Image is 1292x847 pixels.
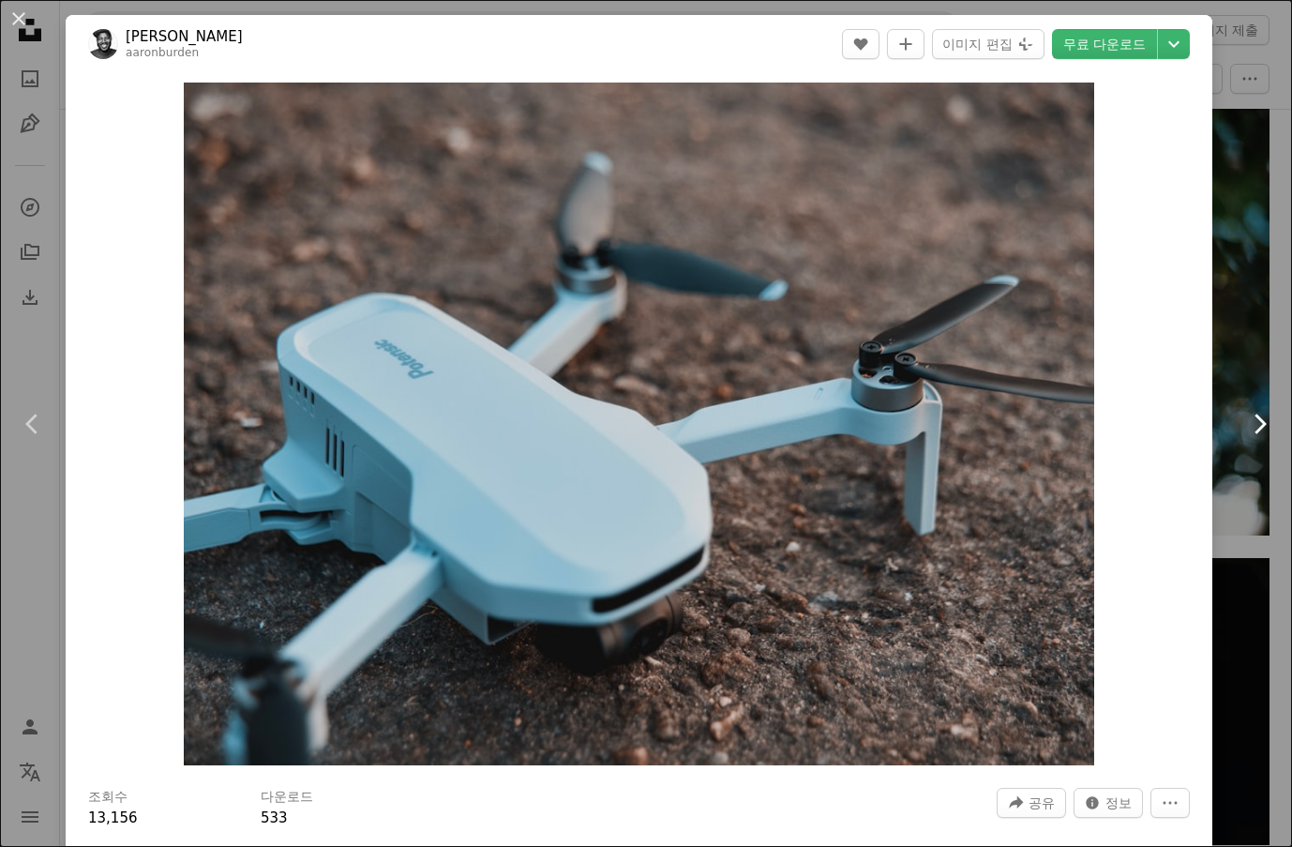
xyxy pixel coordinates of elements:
[1150,788,1190,818] button: 더 많은 작업
[126,46,199,59] a: aaronburden
[1226,334,1292,514] a: 다음
[184,83,1094,765] img: 흙밭 위에 놓인 작은 흰색 물체
[887,29,924,59] button: 컬렉션에 추가
[1158,29,1190,59] button: 다운로드 크기 선택
[1074,788,1143,818] button: 이 이미지 관련 통계
[184,83,1094,765] button: 이 이미지 확대
[1052,29,1157,59] a: 무료 다운로드
[1029,789,1055,817] span: 공유
[1105,789,1132,817] span: 정보
[88,29,118,59] img: Aaron Burden의 프로필로 이동
[261,788,313,807] h3: 다운로드
[842,29,879,59] button: 좋아요
[261,809,288,826] span: 533
[932,29,1044,59] button: 이미지 편집
[88,788,128,807] h3: 조회수
[126,27,243,46] a: [PERSON_NAME]
[88,809,138,826] span: 13,156
[997,788,1066,818] button: 이 이미지 공유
